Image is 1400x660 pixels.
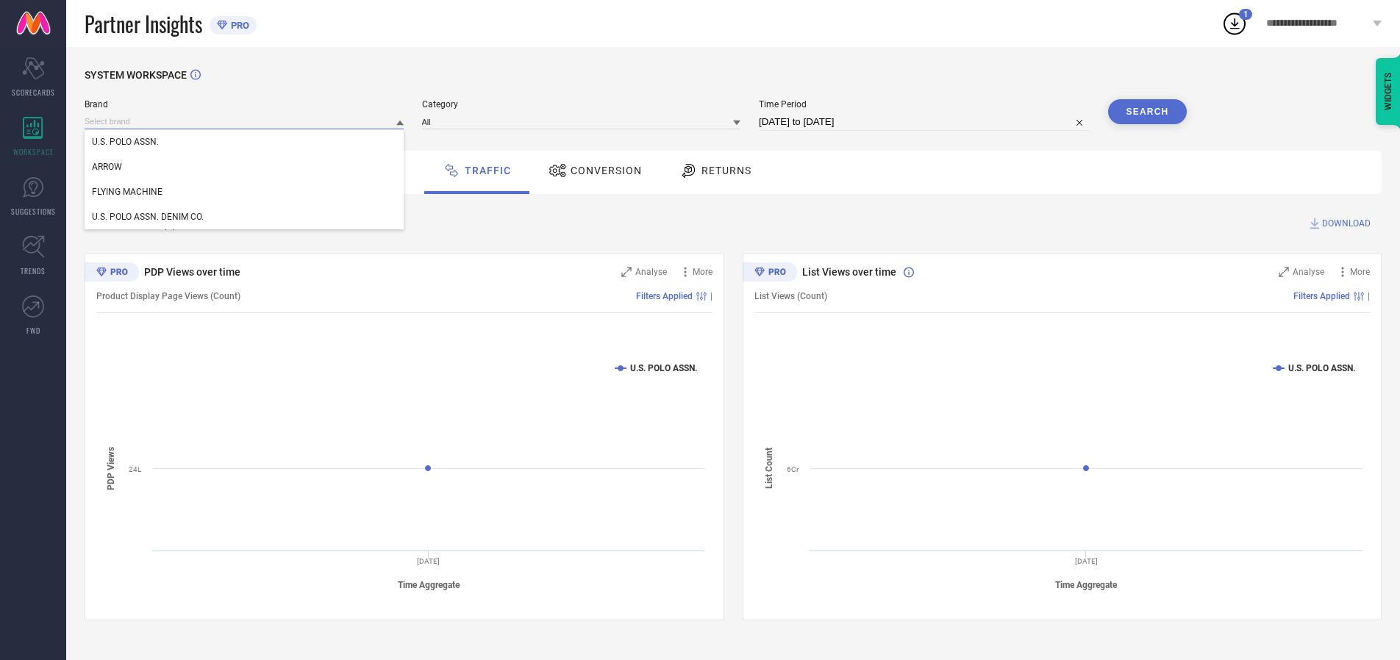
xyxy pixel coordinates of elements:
[571,165,642,176] span: Conversion
[417,557,440,565] text: [DATE]
[129,465,142,473] text: 24L
[701,165,751,176] span: Returns
[636,291,693,301] span: Filters Applied
[1368,291,1370,301] span: |
[13,146,54,157] span: WORKSPACE
[85,9,202,39] span: Partner Insights
[693,267,712,277] span: More
[1293,291,1350,301] span: Filters Applied
[743,262,797,284] div: Premium
[1108,99,1187,124] button: Search
[85,69,187,81] span: SYSTEM WORKSPACE
[92,137,159,147] span: U.S. POLO ASSN.
[787,465,799,473] text: 6Cr
[85,262,139,284] div: Premium
[85,114,404,129] input: Select brand
[144,266,240,278] span: PDP Views over time
[1279,267,1289,277] svg: Zoom
[398,580,460,590] tspan: Time Aggregate
[1055,580,1118,590] tspan: Time Aggregate
[1074,557,1097,565] text: [DATE]
[1350,267,1370,277] span: More
[92,212,204,222] span: U.S. POLO ASSN. DENIM CO.
[85,204,404,229] div: U.S. POLO ASSN. DENIM CO.
[85,99,404,110] span: Brand
[764,448,774,489] tspan: List Count
[1221,10,1248,37] div: Open download list
[227,20,249,31] span: PRO
[754,291,827,301] span: List Views (Count)
[96,291,240,301] span: Product Display Page Views (Count)
[12,87,55,98] span: SCORECARDS
[21,265,46,276] span: TRENDS
[422,99,741,110] span: Category
[710,291,712,301] span: |
[85,129,404,154] div: U.S. POLO ASSN.
[85,154,404,179] div: ARROW
[1243,10,1248,19] span: 1
[11,206,56,217] span: SUGGESTIONS
[630,363,697,373] text: U.S. POLO ASSN.
[1288,363,1355,373] text: U.S. POLO ASSN.
[92,187,162,197] span: FLYING MACHINE
[85,179,404,204] div: FLYING MACHINE
[465,165,511,176] span: Traffic
[1293,267,1324,277] span: Analyse
[92,162,122,172] span: ARROW
[106,446,116,489] tspan: PDP Views
[759,113,1090,131] input: Select time period
[635,267,667,277] span: Analyse
[621,267,632,277] svg: Zoom
[26,325,40,336] span: FWD
[759,99,1090,110] span: Time Period
[802,266,896,278] span: List Views over time
[1322,216,1371,231] span: DOWNLOAD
